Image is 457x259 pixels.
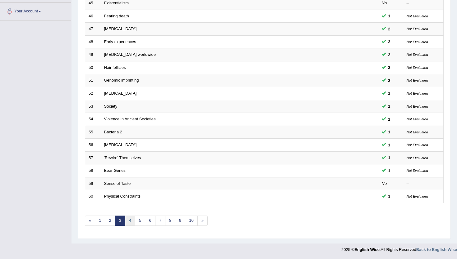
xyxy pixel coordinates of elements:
[104,130,122,134] a: Bacteria 2
[104,91,137,96] a: [MEDICAL_DATA]
[104,155,141,160] a: 'Rewire' Themselves
[104,194,141,199] a: Physical Constraints
[85,216,95,226] a: «
[407,105,428,108] small: Not Evaluated
[104,117,156,121] a: Violence in Ancient Societies
[85,139,101,152] td: 56
[407,169,428,172] small: Not Evaluated
[407,78,428,82] small: Not Evaluated
[104,14,129,18] a: Fearing death
[407,40,428,44] small: Not Evaluated
[386,13,393,19] span: You can still take this question
[135,216,145,226] a: 5
[386,77,393,84] span: You can still take this question
[407,14,428,18] small: Not Evaluated
[104,26,137,31] a: [MEDICAL_DATA]
[155,216,165,226] a: 7
[407,117,428,121] small: Not Evaluated
[104,78,139,83] a: Genomic imprinting
[85,126,101,139] td: 55
[382,1,387,5] em: No
[185,216,197,226] a: 10
[85,100,101,113] td: 53
[407,27,428,31] small: Not Evaluated
[407,194,428,198] small: Not Evaluated
[125,216,135,226] a: 4
[85,113,101,126] td: 54
[407,0,440,6] div: –
[341,243,457,252] div: 2025 © All Rights Reserved
[386,64,393,71] span: You can still take this question
[104,168,126,173] a: Bear Genes
[95,216,105,226] a: 1
[85,35,101,48] td: 48
[85,87,101,100] td: 52
[104,52,156,57] a: [MEDICAL_DATA] worldwide
[386,116,393,123] span: You can still take this question
[407,53,428,56] small: Not Evaluated
[145,216,155,226] a: 6
[104,65,126,70] a: Hair follicles
[386,38,393,45] span: You can still take this question
[197,216,208,226] a: »
[386,142,393,148] span: You can still take this question
[386,129,393,135] span: You can still take this question
[104,104,118,109] a: Society
[85,10,101,23] td: 46
[407,92,428,95] small: Not Evaluated
[407,143,428,147] small: Not Evaluated
[85,190,101,203] td: 60
[386,51,393,58] span: You can still take this question
[386,154,393,161] span: You can still take this question
[386,193,393,200] span: You can still take this question
[386,90,393,96] span: You can still take this question
[0,3,71,18] a: Your Account
[175,216,185,226] a: 9
[85,61,101,74] td: 50
[407,66,428,69] small: Not Evaluated
[382,181,387,186] em: No
[85,48,101,61] td: 49
[104,142,137,147] a: [MEDICAL_DATA]
[85,151,101,164] td: 57
[104,1,129,5] a: Existentialism
[416,247,457,252] a: Back to English Wise
[386,167,393,174] span: You can still take this question
[85,164,101,177] td: 58
[105,216,115,226] a: 2
[407,130,428,134] small: Not Evaluated
[104,39,136,44] a: Early experiences
[354,247,381,252] strong: English Wise.
[407,181,440,187] div: –
[85,177,101,190] td: 59
[85,23,101,36] td: 47
[85,74,101,87] td: 51
[407,156,428,160] small: Not Evaluated
[386,103,393,109] span: You can still take this question
[165,216,175,226] a: 8
[386,26,393,32] span: You can still take this question
[115,216,125,226] a: 3
[104,181,131,186] a: Sense of Taste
